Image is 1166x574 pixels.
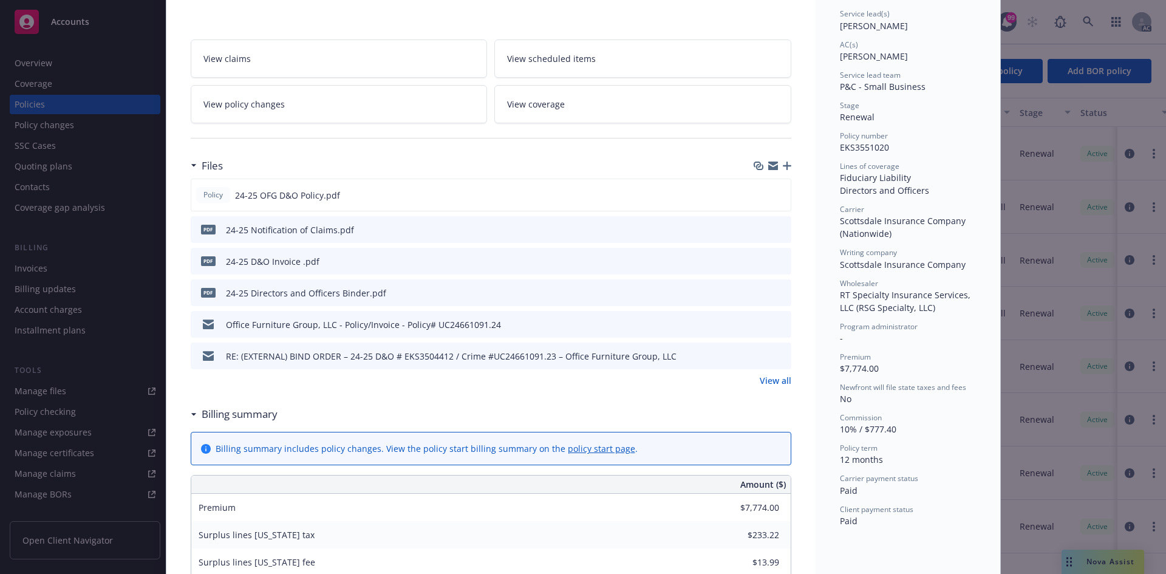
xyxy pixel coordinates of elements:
[191,158,223,174] div: Files
[191,39,488,78] a: View claims
[756,255,766,268] button: download file
[226,350,677,363] div: RE: (EXTERNAL) BIND ORDER – 24-25 D&O # EKS3504412 / Crime #UC24661091.23 – Office Furniture Grou...
[840,204,864,214] span: Carrier
[775,189,786,202] button: preview file
[203,52,251,65] span: View claims
[840,412,882,423] span: Commission
[201,288,216,297] span: pdf
[226,255,319,268] div: 24-25 D&O Invoice .pdf
[840,423,896,435] span: 10% / $777.40
[840,443,878,453] span: Policy term
[776,287,786,299] button: preview file
[755,189,765,202] button: download file
[226,318,501,331] div: Office Furniture Group, LLC - Policy/Invoice - Policy# UC24661091.24
[840,50,908,62] span: [PERSON_NAME]
[840,70,901,80] span: Service lead team
[840,81,926,92] span: P&C - Small Business
[840,382,966,392] span: Newfront will file state taxes and fees
[840,142,889,153] span: EKS3551020
[235,189,340,202] span: 24-25 OFG D&O Policy.pdf
[201,256,216,265] span: pdf
[707,553,786,572] input: 0.00
[494,39,791,78] a: View scheduled items
[226,287,386,299] div: 24-25 Directors and Officers Binder.pdf
[840,171,976,184] div: Fiduciary Liability
[840,352,871,362] span: Premium
[840,473,918,483] span: Carrier payment status
[226,224,354,236] div: 24-25 Notification of Claims.pdf
[840,454,883,465] span: 12 months
[201,225,216,234] span: pdf
[756,287,766,299] button: download file
[216,442,638,455] div: Billing summary includes policy changes. View the policy start billing summary on the .
[840,259,966,270] span: Scottsdale Insurance Company
[740,478,786,491] span: Amount ($)
[202,406,278,422] h3: Billing summary
[199,529,315,541] span: Surplus lines [US_STATE] tax
[707,499,786,517] input: 0.00
[840,321,918,332] span: Program administrator
[201,190,225,200] span: Policy
[840,363,879,374] span: $7,774.00
[840,247,897,258] span: Writing company
[494,85,791,123] a: View coverage
[840,332,843,344] span: -
[840,215,968,239] span: Scottsdale Insurance Company (Nationwide)
[756,224,766,236] button: download file
[840,278,878,289] span: Wholesaler
[840,131,888,141] span: Policy number
[840,393,851,405] span: No
[840,111,874,123] span: Renewal
[840,289,973,313] span: RT Specialty Insurance Services, LLC (RSG Specialty, LLC)
[840,100,859,111] span: Stage
[507,98,565,111] span: View coverage
[840,504,913,514] span: Client payment status
[756,350,766,363] button: download file
[202,158,223,174] h3: Files
[203,98,285,111] span: View policy changes
[507,52,596,65] span: View scheduled items
[568,443,635,454] a: policy start page
[840,20,908,32] span: [PERSON_NAME]
[199,502,236,513] span: Premium
[840,515,857,527] span: Paid
[840,9,890,19] span: Service lead(s)
[756,318,766,331] button: download file
[199,556,315,568] span: Surplus lines [US_STATE] fee
[191,85,488,123] a: View policy changes
[707,526,786,544] input: 0.00
[776,255,786,268] button: preview file
[840,485,857,496] span: Paid
[840,184,976,197] div: Directors and Officers
[776,318,786,331] button: preview file
[776,350,786,363] button: preview file
[840,161,899,171] span: Lines of coverage
[776,224,786,236] button: preview file
[760,374,791,387] a: View all
[191,406,278,422] div: Billing summary
[840,39,858,50] span: AC(s)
